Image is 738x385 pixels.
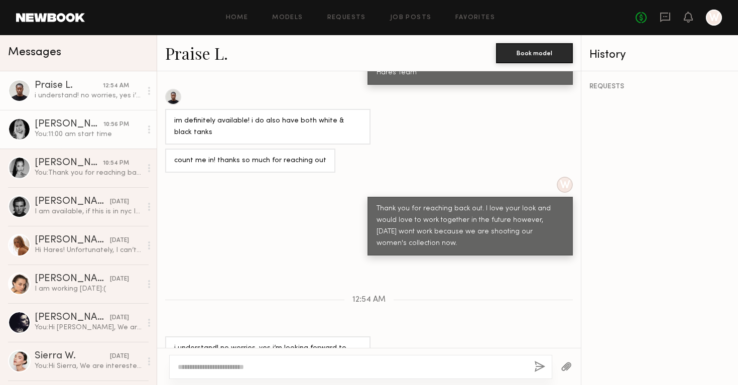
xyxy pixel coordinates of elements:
[706,10,722,26] a: W
[35,235,110,245] div: [PERSON_NAME]
[496,48,573,57] a: Book model
[174,155,326,167] div: count me in! thanks so much for reaching out
[352,296,386,304] span: 12:54 AM
[589,83,730,90] div: REQUESTS
[103,81,129,91] div: 12:54 AM
[35,351,110,361] div: Sierra W.
[35,313,110,323] div: [PERSON_NAME]
[35,158,103,168] div: [PERSON_NAME]
[496,43,573,63] button: Book model
[390,15,432,21] a: Job Posts
[327,15,366,21] a: Requests
[110,313,129,323] div: [DATE]
[174,115,361,139] div: im definitely available! i do also have both white & black tanks
[35,91,142,100] div: i understand! no worries, yes i’m looking forward to working with you in the future
[455,15,495,21] a: Favorites
[35,207,142,216] div: I am available, if this is in nyc I am with BMG in [GEOGRAPHIC_DATA]. Do you mind emailing my age...
[165,42,228,64] a: Praise L.
[589,49,730,61] div: History
[35,130,142,139] div: You: 11:00 am start time
[35,245,142,255] div: Hi Hares! Unfortunately, I can’t go [DATE]. Is there any chance we could shoot on [DATE] instead?...
[8,47,61,58] span: Messages
[35,323,142,332] div: You: Hi [PERSON_NAME], We are interested in having you in our look book shoot [DATE] ([DATE]) fro...
[35,168,142,178] div: You: Thank you for reaching back out. Unfortunately the job is filled for now. I love your look a...
[35,81,103,91] div: Praise L.
[226,15,249,21] a: Home
[35,284,142,294] div: I am working [DATE]:(
[35,197,110,207] div: [PERSON_NAME]
[110,352,129,361] div: [DATE]
[35,119,103,130] div: [PERSON_NAME]
[110,236,129,245] div: [DATE]
[377,203,564,249] div: Thank you for reaching back out. I love your look and would love to work together in the future h...
[103,159,129,168] div: 10:54 PM
[110,197,129,207] div: [DATE]
[103,120,129,130] div: 10:56 PM
[35,361,142,371] div: You: Hi Sierra, We are interested in having you in our look book shoot [DATE] ([DATE]) from 10:00...
[110,275,129,284] div: [DATE]
[174,343,361,366] div: i understand! no worries, yes i’m looking forward to working with you in the future
[272,15,303,21] a: Models
[35,274,110,284] div: [PERSON_NAME]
